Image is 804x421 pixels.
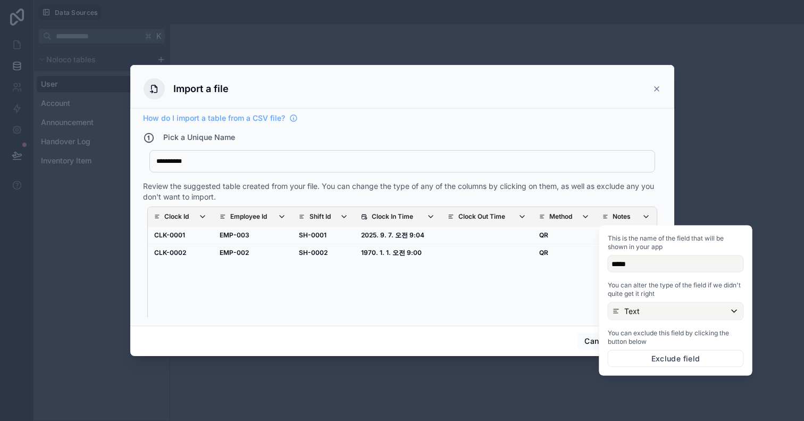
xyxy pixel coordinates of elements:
[230,212,267,221] p: Employee Id
[143,113,298,123] a: How do I import a table from a CSV file?
[608,350,744,367] button: Exclude field
[372,212,413,221] p: Clock In Time
[143,181,661,202] div: Review the suggested table created from your file. You can change the type of any of the columns ...
[213,227,293,244] td: EMP-003
[164,212,189,221] p: Clock Id
[143,113,285,123] span: How do I import a table from a CSV file?
[549,212,572,221] p: Method
[608,234,744,251] span: This is the name of the field that will be shown in your app
[613,212,631,221] p: Notes
[213,244,293,262] td: EMP-002
[148,207,657,334] div: scrollable content
[624,306,640,317] p: Text
[577,333,617,350] button: Cancel
[458,212,505,221] p: Clock Out Time
[163,132,235,144] h4: Pick a Unique Name
[608,302,744,320] button: Text
[148,227,213,244] td: CLK-0001
[355,227,441,244] td: 2025. 9. 7. 오전 9:04
[148,244,213,262] td: CLK-0002
[355,244,441,262] td: 1970. 1. 1. 오전 9:00
[608,329,744,346] span: You can exclude this field by clicking the button below
[596,244,656,262] td: 미출근 가능성
[292,227,354,244] td: SH-0001
[173,81,229,96] h3: Import a file
[533,227,597,244] td: QR
[292,244,354,262] td: SH-0002
[309,212,331,221] p: Shift Id
[608,281,744,298] span: You can alter the type of the field if we didn't quite get it right
[533,244,597,262] td: QR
